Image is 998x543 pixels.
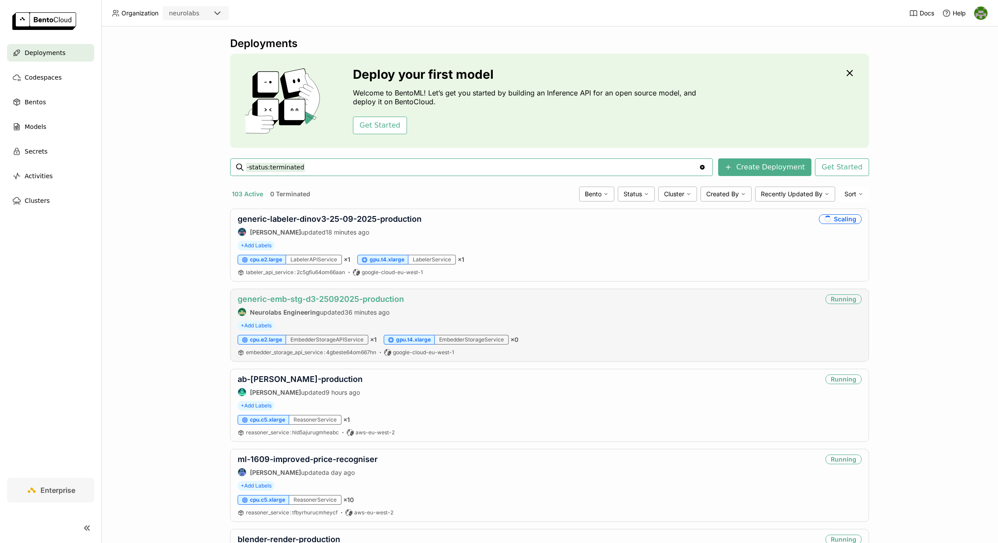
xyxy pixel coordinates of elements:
input: Search [246,160,699,174]
a: Docs [909,9,934,18]
div: Status [618,187,655,202]
a: Models [7,118,94,136]
span: × 1 [370,336,377,344]
a: Codespaces [7,69,94,86]
svg: Clear value [699,164,706,171]
span: google-cloud-eu-west-1 [362,269,423,276]
span: aws-eu-west-2 [356,429,395,436]
span: : [290,509,291,516]
span: cpu.c5.xlarge [250,416,285,423]
strong: Neurolabs Engineering [250,308,320,316]
a: reasoner_service:tfbyrhurucmheycf [246,509,338,516]
a: Clusters [7,192,94,209]
a: Bentos [7,93,94,111]
button: Get Started [815,158,869,176]
img: Toby Thomas [974,7,987,20]
span: embedder_storage_api_service 4gbeste64om667hn [246,349,376,356]
a: embedder_storage_api_service:4gbeste64om667hn [246,349,376,356]
div: Cluster [658,187,697,202]
strong: [PERSON_NAME] [250,469,301,476]
div: LabelerAPIService [286,255,342,264]
div: Help [942,9,966,18]
div: Running [826,374,862,384]
a: labeler_api_service:2c5gfiu64om66aan [246,269,345,276]
a: ml-1609-improved-price-recogniser [238,455,378,464]
h3: Deploy your first model [353,67,701,81]
div: LabelerService [408,255,456,264]
span: +Add Labels [238,401,275,411]
div: neurolabs [169,9,199,18]
span: +Add Labels [238,241,275,250]
button: 103 Active [230,188,265,200]
div: EmbedderStorageAPIService [286,335,368,345]
span: cpu.e2.large [250,336,282,343]
span: gpu.t4.xlarge [370,256,404,263]
span: Secrets [25,146,48,157]
input: Selected neurolabs. [200,9,201,18]
span: a day ago [326,469,355,476]
div: updated [238,388,363,396]
div: Created By [701,187,752,202]
span: 18 minutes ago [326,228,369,236]
span: labeler_api_service 2c5gfiu64om66aan [246,269,345,275]
div: ReasonerService [289,415,341,425]
span: cpu.c5.xlarge [250,496,285,503]
span: Organization [121,9,158,17]
span: reasoner_service hld5ajurugmheabc [246,429,339,436]
p: Welcome to BentoML! Let’s get you started by building an Inference API for an open source model, ... [353,88,701,106]
span: Created By [706,190,739,198]
span: Help [953,9,966,17]
span: 36 minutes ago [345,308,389,316]
div: Scaling [819,214,862,224]
img: Neurolabs Engineering [238,308,246,316]
span: +Add Labels [238,481,275,491]
span: 9 hours ago [326,389,360,396]
strong: [PERSON_NAME] [250,389,301,396]
span: : [324,349,325,356]
span: +Add Labels [238,321,275,330]
span: Bento [585,190,602,198]
span: Cluster [664,190,684,198]
div: Bento [579,187,614,202]
img: Attila Fodor [238,228,246,236]
img: cover onboarding [237,68,332,134]
span: Codespaces [25,72,62,83]
span: reasoner_service tfbyrhurucmheycf [246,509,338,516]
a: ab-[PERSON_NAME]-production [238,374,363,384]
span: × 1 [458,256,464,264]
span: aws-eu-west-2 [354,509,393,516]
span: Recently Updated By [761,190,822,198]
span: gpu.t4.xlarge [396,336,431,343]
div: updated [238,308,404,316]
span: : [294,269,296,275]
img: Paul Pop [238,468,246,476]
span: : [290,429,291,436]
img: Calin Cojocaru [238,388,246,396]
span: × 0 [510,336,518,344]
a: Deployments [7,44,94,62]
span: Activities [25,171,53,181]
a: Enterprise [7,478,94,503]
a: Activities [7,167,94,185]
div: Deployments [230,37,869,50]
span: × 1 [343,416,350,424]
span: google-cloud-eu-west-1 [393,349,454,356]
span: cpu.e2.large [250,256,282,263]
a: reasoner_service:hld5ajurugmheabc [246,429,339,436]
a: Secrets [7,143,94,160]
span: Models [25,121,46,132]
span: Enterprise [40,486,75,495]
a: generic-labeler-dinov3-25-09-2025-production [238,214,422,224]
span: × 1 [344,256,350,264]
div: updated [238,468,378,477]
div: Running [826,294,862,304]
div: Sort [839,187,869,202]
button: Get Started [353,117,407,134]
span: × 10 [343,496,354,504]
div: updated [238,227,422,236]
img: logo [12,12,76,30]
span: Docs [920,9,934,17]
button: 0 Terminated [268,188,312,200]
strong: [PERSON_NAME] [250,228,301,236]
a: generic-emb-stg-d3-25092025-production [238,294,404,304]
